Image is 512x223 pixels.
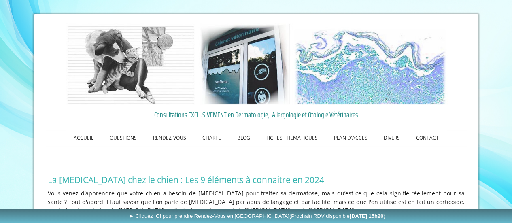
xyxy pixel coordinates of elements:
a: BLOG [229,130,258,146]
a: QUESTIONS [102,130,145,146]
a: CHARTE [194,130,229,146]
a: Consultations EXCLUSIVEMENT en Dermatologie, Allergologie et Otologie Vétérinaires [48,108,465,121]
a: DIVERS [376,130,408,146]
a: FICHES THEMATIQUES [258,130,326,146]
a: RENDEZ-VOUS [145,130,194,146]
span: (Prochain RDV disponible ) [289,213,385,219]
a: CONTACT [408,130,447,146]
span: ► Cliquez ICI pour prendre Rendez-Vous en [GEOGRAPHIC_DATA] [129,213,385,219]
a: ACCUEIL [66,130,102,146]
a: PLAN D'ACCES [326,130,376,146]
p: Vous venez d’apprendre que votre chien a besoin de [MEDICAL_DATA] pour traiter sa dermatose, mais... [48,189,465,215]
b: [DATE] 15h20 [350,213,384,219]
h1: La [MEDICAL_DATA] chez le chien : Les 9 éléments à connaitre en 2024 [48,174,465,185]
